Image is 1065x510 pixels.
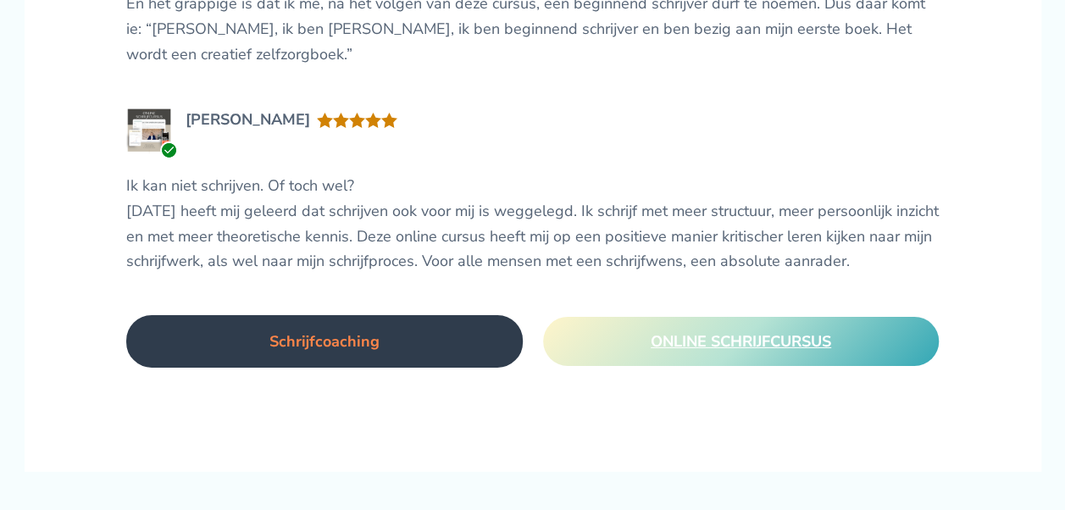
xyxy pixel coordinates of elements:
[317,112,397,129] div: ONLINE SCHRIJFCURSUS: boek schrijven & schrijver worden Gewaardeerd met 5 van de 5
[651,331,831,352] span: ONLINE SCHRIJFCURSUS
[126,174,940,274] p: Ik kan niet schrijven. Of toch wel? [DATE] heeft mij geleerd dat schrijven ook voor mij is weggel...
[186,108,310,133] div: [PERSON_NAME]
[160,141,178,159] div: Geverifieerde koper
[543,317,940,366] a: ONLINE SCHRIJFCURSUS
[126,315,523,368] a: Schrijfcoaching
[317,112,397,165] span: Gewaardeerd uit 5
